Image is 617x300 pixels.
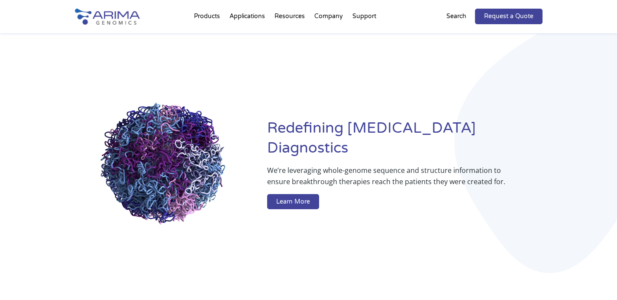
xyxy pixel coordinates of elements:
p: We’re leveraging whole-genome sequence and structure information to ensure breakthrough therapies... [267,165,507,194]
div: Віджет чату [574,259,617,300]
a: Request a Quote [475,9,543,24]
a: Learn More [267,194,319,210]
img: Arima-Genomics-logo [75,9,140,25]
p: Search [446,11,466,22]
h1: Redefining [MEDICAL_DATA] Diagnostics [267,118,542,165]
iframe: Chat Widget [574,259,617,300]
